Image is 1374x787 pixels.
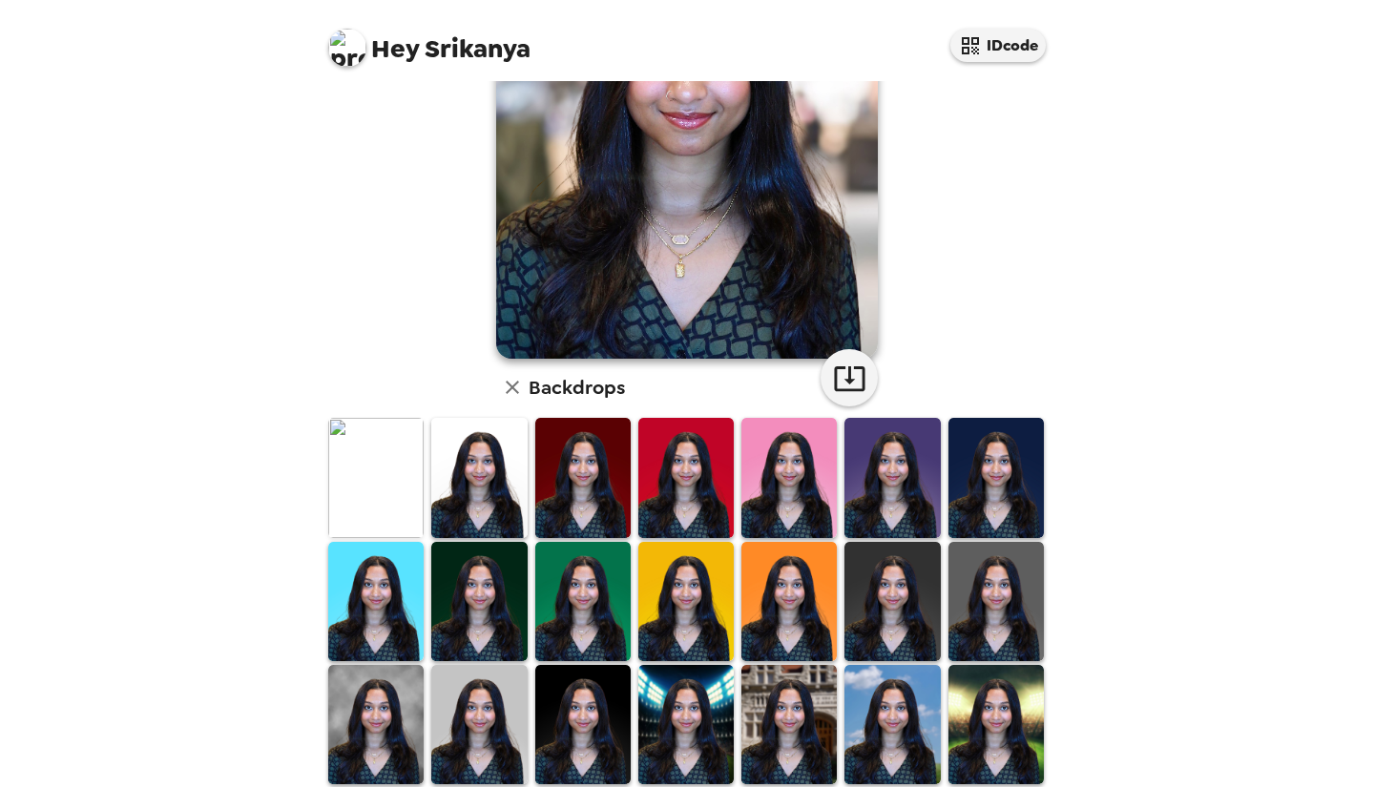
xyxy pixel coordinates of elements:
img: profile pic [328,29,366,67]
h6: Backdrops [529,372,625,403]
span: Srikanya [328,19,531,62]
span: Hey [371,31,419,66]
button: IDcode [950,29,1046,62]
img: Original [328,418,424,537]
